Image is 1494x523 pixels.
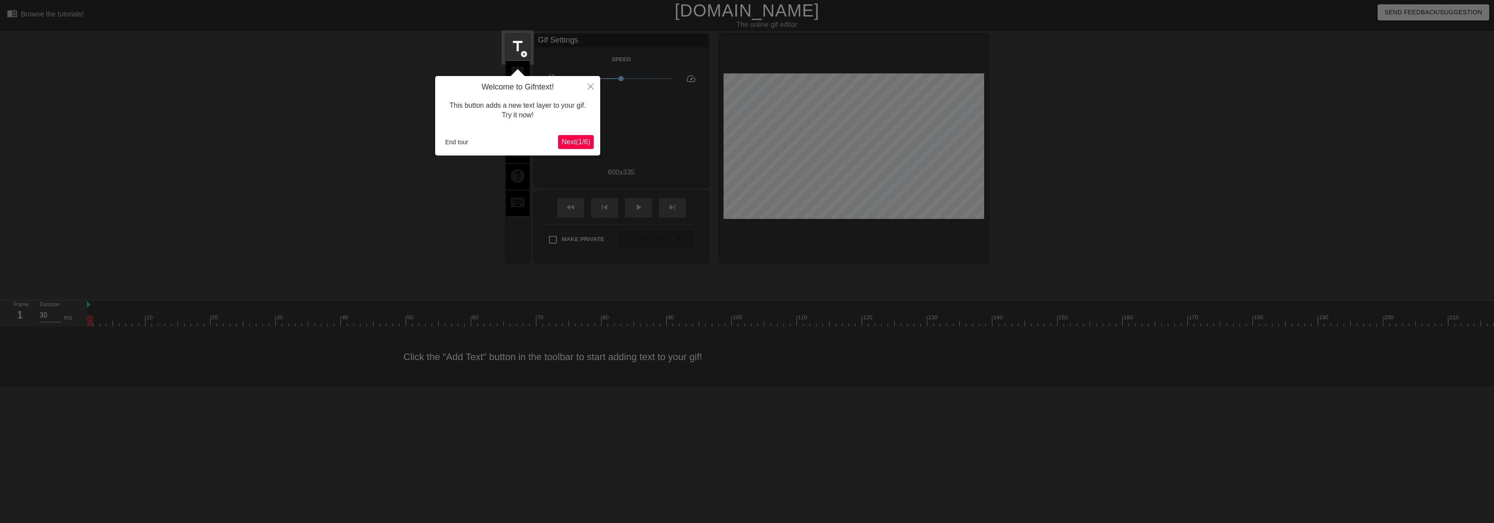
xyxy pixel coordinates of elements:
h4: Welcome to Gifntext! [442,83,594,92]
button: End tour [442,136,472,149]
div: This button adds a new text layer to your gif. Try it now! [442,92,594,129]
button: Close [581,76,600,96]
span: Next ( 1 / 6 ) [562,138,590,146]
button: Next [558,135,594,149]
